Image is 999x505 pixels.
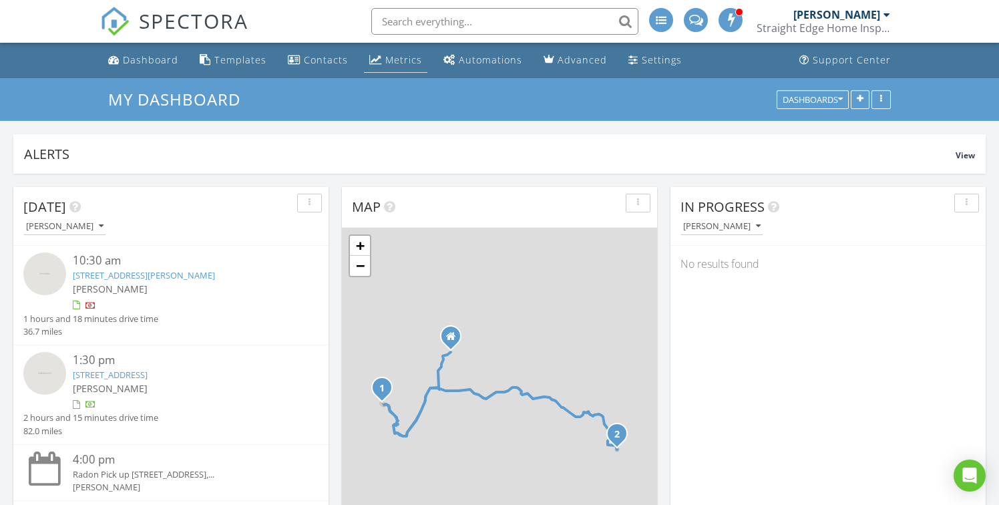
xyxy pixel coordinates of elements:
[385,53,422,66] div: Metrics
[371,8,638,35] input: Search everything...
[438,48,528,73] a: Automations (Advanced)
[352,198,381,216] span: Map
[73,283,148,295] span: [PERSON_NAME]
[73,382,148,395] span: [PERSON_NAME]
[777,90,849,109] button: Dashboards
[73,269,215,281] a: [STREET_ADDRESS][PERSON_NAME]
[364,48,427,73] a: Metrics
[214,53,266,66] div: Templates
[24,145,956,163] div: Alerts
[680,198,765,216] span: In Progress
[100,7,130,36] img: The Best Home Inspection Software - Spectora
[139,7,248,35] span: SPECTORA
[304,53,348,66] div: Contacts
[73,369,148,381] a: [STREET_ADDRESS]
[350,236,370,256] a: Zoom in
[813,53,891,66] div: Support Center
[26,222,104,231] div: [PERSON_NAME]
[642,53,682,66] div: Settings
[73,452,294,468] div: 4:00 pm
[194,48,272,73] a: Templates
[956,150,975,161] span: View
[683,222,761,231] div: [PERSON_NAME]
[558,53,607,66] div: Advanced
[680,218,763,236] button: [PERSON_NAME]
[282,48,353,73] a: Contacts
[73,352,294,369] div: 1:30 pm
[23,252,319,338] a: 10:30 am [STREET_ADDRESS][PERSON_NAME] [PERSON_NAME] 1 hours and 18 minutes drive time 36.7 miles
[783,95,843,104] div: Dashboards
[73,252,294,269] div: 10:30 am
[451,336,459,344] div: P.O. Box 22, Dolores Colorado 81323
[794,48,896,73] a: Support Center
[350,256,370,276] a: Zoom out
[23,252,66,295] img: streetview
[23,425,158,438] div: 82.0 miles
[23,313,158,325] div: 1 hours and 18 minutes drive time
[23,198,66,216] span: [DATE]
[793,8,880,21] div: [PERSON_NAME]
[23,352,319,438] a: 1:30 pm [STREET_ADDRESS] [PERSON_NAME] 2 hours and 15 minutes drive time 82.0 miles
[23,411,158,424] div: 2 hours and 15 minutes drive time
[73,481,294,494] div: [PERSON_NAME]
[623,48,687,73] a: Settings
[100,18,248,46] a: SPECTORA
[617,434,625,442] div: 4148 CR-301, Durango, CO 81303
[670,246,986,282] div: No results found
[23,218,106,236] button: [PERSON_NAME]
[73,468,294,481] div: Radon Pick up [STREET_ADDRESS],...
[123,53,178,66] div: Dashboard
[108,88,252,110] a: My Dashboard
[103,48,184,73] a: Dashboard
[538,48,612,73] a: Advanced
[459,53,522,66] div: Automations
[954,460,986,492] div: Open Intercom Messenger
[382,387,390,395] div: 7528 Rd 26.1 Loop, Cortez, CO 81321
[757,21,890,35] div: Straight Edge Home Inspections
[614,430,620,440] i: 2
[23,325,158,338] div: 36.7 miles
[23,352,66,395] img: streetview
[379,384,385,393] i: 1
